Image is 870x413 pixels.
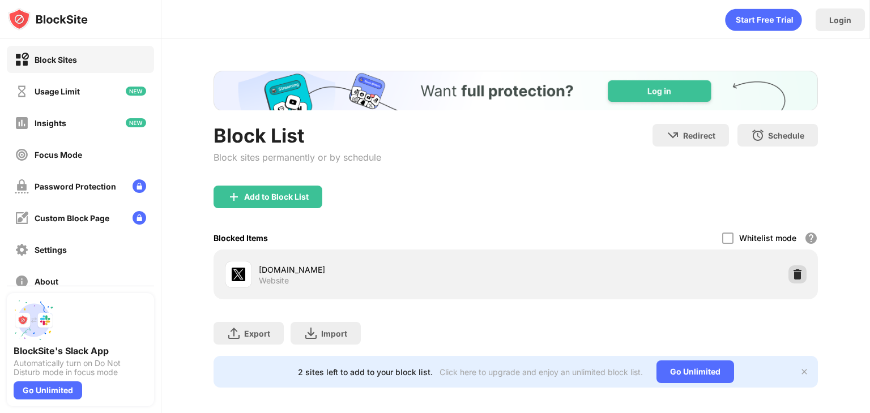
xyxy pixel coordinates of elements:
img: about-off.svg [15,274,29,289]
div: Focus Mode [35,150,82,160]
div: Usage Limit [35,87,80,96]
div: Settings [35,245,67,255]
div: [DOMAIN_NAME] [259,264,515,276]
div: Blocked Items [214,233,268,243]
div: About [35,277,58,286]
img: push-slack.svg [14,300,54,341]
div: 2 sites left to add to your block list. [298,367,433,377]
img: logo-blocksite.svg [8,8,88,31]
img: password-protection-off.svg [15,179,29,193]
div: Password Protection [35,182,116,191]
img: settings-off.svg [15,243,29,257]
div: animation [725,8,802,31]
div: Login [829,15,851,25]
img: customize-block-page-off.svg [15,211,29,225]
img: block-on.svg [15,53,29,67]
iframe: Banner [214,71,818,110]
div: Go Unlimited [656,360,734,383]
img: new-icon.svg [126,118,146,127]
img: new-icon.svg [126,87,146,96]
img: lock-menu.svg [133,179,146,193]
div: Website [259,276,289,286]
img: favicons [232,268,245,281]
div: BlockSite's Slack App [14,345,147,356]
div: Add to Block List [244,192,309,201]
div: Whitelist mode [739,233,796,243]
div: Redirect [683,131,715,140]
div: Block List [214,124,381,147]
div: Insights [35,118,66,128]
div: Import [321,329,347,338]
img: insights-off.svg [15,116,29,130]
div: Block sites permanently or by schedule [214,152,381,163]
div: Automatically turn on Do Not Disturb mode in focus mode [14,359,147,377]
div: Go Unlimited [14,381,82,399]
img: x-button.svg [800,367,809,376]
img: lock-menu.svg [133,211,146,225]
img: time-usage-off.svg [15,84,29,98]
div: Export [244,329,270,338]
div: Schedule [768,131,804,140]
div: Custom Block Page [35,213,109,223]
div: Block Sites [35,55,77,64]
div: Click here to upgrade and enjoy an unlimited block list. [440,367,643,377]
img: focus-off.svg [15,148,29,162]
